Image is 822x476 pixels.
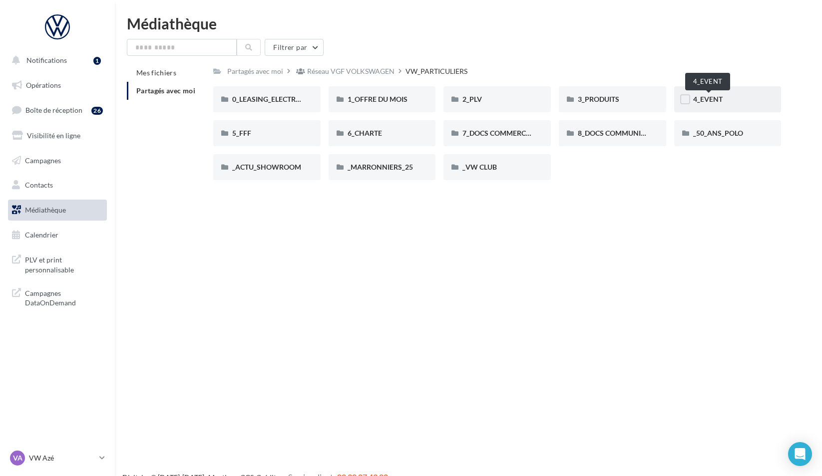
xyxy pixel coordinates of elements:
[25,106,82,114] span: Boîte de réception
[26,81,61,89] span: Opérations
[788,442,812,466] div: Open Intercom Messenger
[693,95,723,103] span: 4_EVENT
[6,225,109,245] a: Calendrier
[13,453,22,463] span: VA
[127,16,810,31] div: Médiathèque
[406,66,467,76] div: VW_PARTICULIERS
[25,231,58,239] span: Calendrier
[232,129,251,137] span: 5_FFF
[26,56,67,64] span: Notifications
[232,163,301,171] span: _ACTU_SHOWROOM
[232,95,312,103] span: 0_LEASING_ELECTRIQUE
[6,175,109,196] a: Contacts
[27,131,80,140] span: Visibilité en ligne
[578,95,619,103] span: 3_PRODUITS
[348,163,413,171] span: _MARRONNIERS_25
[265,39,324,56] button: Filtrer par
[25,206,66,214] span: Médiathèque
[462,163,497,171] span: _VW CLUB
[348,129,382,137] span: 6_CHARTE
[462,95,482,103] span: 2_PLV
[8,449,107,468] a: VA VW Azé
[6,99,109,121] a: Boîte de réception26
[685,73,730,90] div: 4_EVENT
[91,107,103,115] div: 26
[29,453,95,463] p: VW Azé
[307,66,395,76] div: Réseau VGF VOLKSWAGEN
[6,150,109,171] a: Campagnes
[348,95,408,103] span: 1_OFFRE DU MOIS
[25,286,103,308] span: Campagnes DataOnDemand
[25,181,53,189] span: Contacts
[136,86,195,95] span: Partagés avec moi
[25,253,103,274] span: PLV et print personnalisable
[6,200,109,221] a: Médiathèque
[6,282,109,312] a: Campagnes DataOnDemand
[693,129,743,137] span: _50_ANS_POLO
[93,57,101,65] div: 1
[227,66,283,76] div: Partagés avec moi
[6,125,109,146] a: Visibilité en ligne
[6,75,109,96] a: Opérations
[462,129,543,137] span: 7_DOCS COMMERCIAUX
[6,249,109,278] a: PLV et print personnalisable
[25,156,61,164] span: Campagnes
[6,50,105,71] button: Notifications 1
[578,129,667,137] span: 8_DOCS COMMUNICATION
[136,68,176,77] span: Mes fichiers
